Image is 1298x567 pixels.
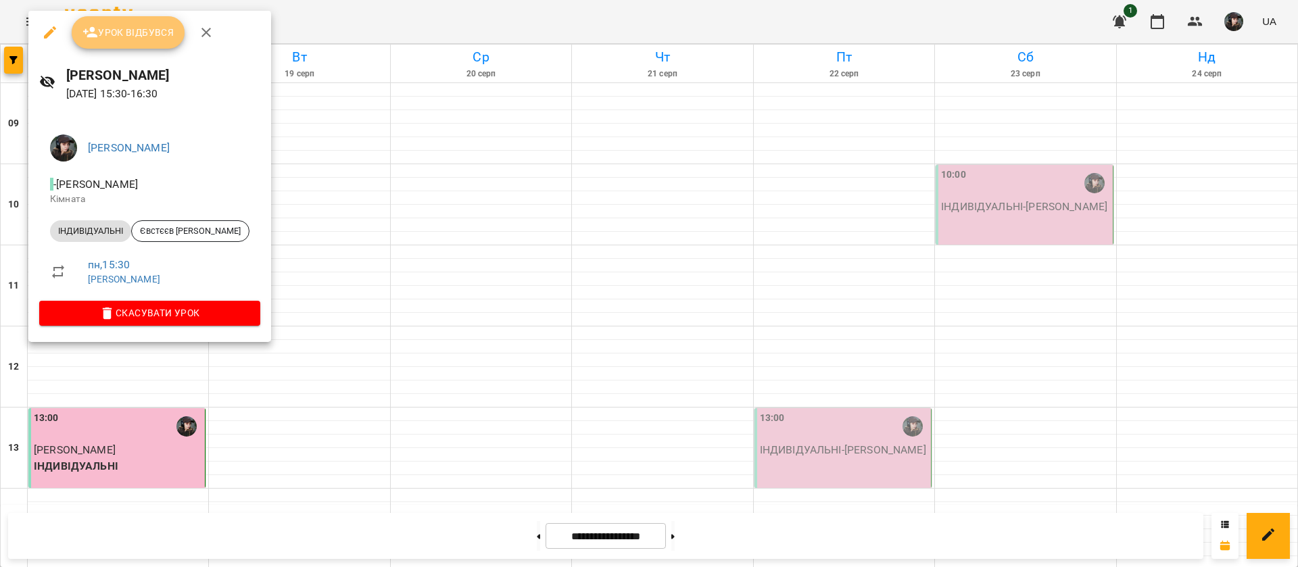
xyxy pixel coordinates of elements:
[88,258,130,271] a: пн , 15:30
[39,301,260,325] button: Скасувати Урок
[82,24,174,41] span: Урок відбувся
[88,141,170,154] a: [PERSON_NAME]
[50,134,77,162] img: 263e74ab04eeb3646fb982e871862100.jpg
[66,86,260,102] p: [DATE] 15:30 - 16:30
[132,225,249,237] span: Євстєєв [PERSON_NAME]
[131,220,249,242] div: Євстєєв [PERSON_NAME]
[50,225,131,237] span: ІНДИВІДУАЛЬНІ
[88,274,160,285] a: [PERSON_NAME]
[72,16,185,49] button: Урок відбувся
[50,193,249,206] p: Кімната
[66,65,260,86] h6: [PERSON_NAME]
[50,178,141,191] span: - [PERSON_NAME]
[50,305,249,321] span: Скасувати Урок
